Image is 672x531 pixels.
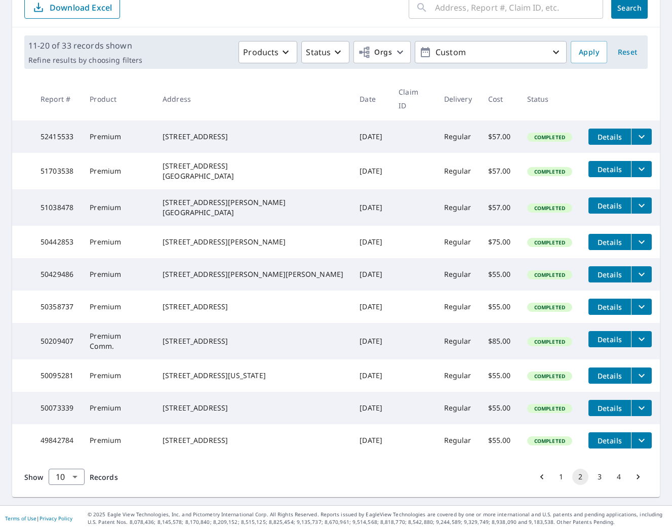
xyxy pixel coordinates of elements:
[595,270,625,279] span: Details
[579,46,599,59] span: Apply
[28,56,142,65] p: Refine results by choosing filters
[163,403,343,413] div: [STREET_ADDRESS]
[631,367,652,384] button: filesDropdownBtn-50095281
[631,266,652,282] button: filesDropdownBtn-50429486
[631,299,652,315] button: filesDropdownBtn-50358737
[82,392,154,424] td: Premium
[572,469,588,485] button: page 2
[436,153,480,189] td: Regular
[528,239,571,246] span: Completed
[631,400,652,416] button: filesDropdownBtn-50073339
[528,405,571,412] span: Completed
[5,515,72,521] p: |
[163,435,343,445] div: [STREET_ADDRESS]
[32,323,82,359] td: 50209407
[301,41,349,63] button: Status
[239,41,297,63] button: Products
[351,153,390,189] td: [DATE]
[595,132,625,142] span: Details
[32,359,82,392] td: 50095281
[631,129,652,145] button: filesDropdownBtn-52415533
[32,291,82,323] td: 50358737
[351,189,390,226] td: [DATE]
[528,338,571,345] span: Completed
[32,424,82,457] td: 49842784
[154,77,351,120] th: Address
[480,189,519,226] td: $57.00
[32,392,82,424] td: 50073339
[28,39,142,52] p: 11-20 of 33 records shown
[619,3,640,13] span: Search
[32,120,82,153] td: 52415533
[480,226,519,258] td: $75.00
[588,400,631,416] button: detailsBtn-50073339
[163,371,343,381] div: [STREET_ADDRESS][US_STATE]
[436,258,480,291] td: Regular
[351,77,390,120] th: Date
[528,168,571,175] span: Completed
[595,302,625,312] span: Details
[351,323,390,359] td: [DATE]
[32,258,82,291] td: 50429486
[163,336,343,346] div: [STREET_ADDRESS]
[88,511,667,526] p: © 2025 Eagle View Technologies, Inc. and Pictometry International Corp. All Rights Reserved. Repo...
[49,469,85,485] div: Show 10 records
[351,226,390,258] td: [DATE]
[480,291,519,323] td: $55.00
[351,392,390,424] td: [DATE]
[595,165,625,174] span: Details
[82,323,154,359] td: Premium Comm.
[24,472,44,482] span: Show
[163,269,343,279] div: [STREET_ADDRESS][PERSON_NAME][PERSON_NAME]
[351,424,390,457] td: [DATE]
[595,201,625,211] span: Details
[631,197,652,214] button: filesDropdownBtn-51038478
[528,373,571,380] span: Completed
[436,120,480,153] td: Regular
[82,226,154,258] td: Premium
[351,359,390,392] td: [DATE]
[163,132,343,142] div: [STREET_ADDRESS]
[82,189,154,226] td: Premium
[351,258,390,291] td: [DATE]
[528,304,571,311] span: Completed
[50,2,112,13] p: Download Excel
[588,197,631,214] button: detailsBtn-51038478
[588,161,631,177] button: detailsBtn-51703538
[480,120,519,153] td: $57.00
[588,266,631,282] button: detailsBtn-50429486
[163,302,343,312] div: [STREET_ADDRESS]
[571,41,607,63] button: Apply
[519,77,580,120] th: Status
[82,153,154,189] td: Premium
[591,469,608,485] button: Go to page 3
[528,134,571,141] span: Completed
[532,469,648,485] nav: pagination navigation
[588,331,631,347] button: detailsBtn-50209407
[32,226,82,258] td: 50442853
[611,469,627,485] button: Go to page 4
[631,161,652,177] button: filesDropdownBtn-51703538
[163,161,343,181] div: [STREET_ADDRESS] [GEOGRAPHIC_DATA]
[588,367,631,384] button: detailsBtn-50095281
[90,472,118,482] span: Records
[32,189,82,226] td: 51038478
[243,46,279,58] p: Products
[82,77,154,120] th: Product
[595,436,625,445] span: Details
[480,392,519,424] td: $55.00
[82,120,154,153] td: Premium
[588,432,631,448] button: detailsBtn-49842784
[163,197,343,218] div: [STREET_ADDRESS][PERSON_NAME] [GEOGRAPHIC_DATA]
[306,46,331,58] p: Status
[611,41,644,63] button: Reset
[82,291,154,323] td: Premium
[588,299,631,315] button: detailsBtn-50358737
[431,44,550,61] p: Custom
[528,271,571,278] span: Completed
[631,432,652,448] button: filesDropdownBtn-49842784
[631,331,652,347] button: filesDropdownBtn-50209407
[615,46,640,59] span: Reset
[436,359,480,392] td: Regular
[82,359,154,392] td: Premium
